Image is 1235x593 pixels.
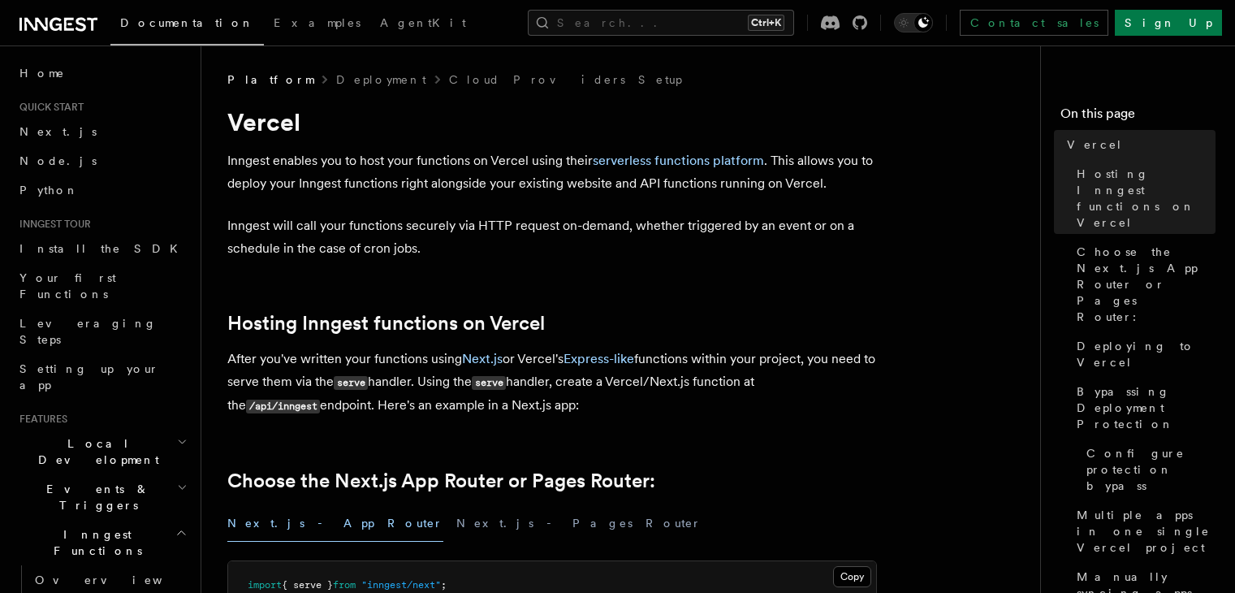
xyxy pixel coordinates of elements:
a: Hosting Inngest functions on Vercel [227,312,545,335]
p: Inngest enables you to host your functions on Vercel using their . This allows you to deploy your... [227,149,877,195]
span: Events & Triggers [13,481,177,513]
button: Next.js - App Router [227,505,443,542]
a: Node.js [13,146,191,175]
span: Next.js [19,125,97,138]
span: Configure protection bypass [1086,445,1216,494]
a: Sign Up [1115,10,1222,36]
span: Leveraging Steps [19,317,157,346]
a: Setting up your app [13,354,191,400]
span: from [333,579,356,591]
a: Your first Functions [13,263,191,309]
a: Vercel [1060,130,1216,159]
span: Features [13,413,67,426]
span: Vercel [1067,136,1123,153]
span: AgentKit [380,16,466,29]
a: Examples [264,5,370,44]
a: Next.js [13,117,191,146]
button: Local Development [13,429,191,474]
a: Home [13,58,191,88]
a: Cloud Providers Setup [449,71,682,88]
span: Python [19,184,79,197]
code: serve [334,376,368,390]
span: Node.js [19,154,97,167]
code: serve [472,376,506,390]
h4: On this page [1060,104,1216,130]
h1: Vercel [227,107,877,136]
span: Your first Functions [19,271,116,301]
button: Events & Triggers [13,474,191,520]
button: Toggle dark mode [894,13,933,32]
span: Inngest Functions [13,526,175,559]
a: Express-like [564,351,634,366]
a: Contact sales [960,10,1108,36]
p: After you've written your functions using or Vercel's functions within your project, you need to ... [227,348,877,418]
a: Multiple apps in one single Vercel project [1070,500,1216,562]
a: Install the SDK [13,234,191,263]
span: Bypassing Deployment Protection [1077,383,1216,432]
span: { serve } [282,579,333,591]
a: Python [13,175,191,205]
a: Bypassing Deployment Protection [1070,377,1216,439]
span: Platform [227,71,313,88]
a: Next.js [462,351,503,366]
code: /api/inngest [246,400,320,413]
span: Local Development [13,435,177,468]
a: Deployment [336,71,426,88]
span: Examples [274,16,361,29]
span: Multiple apps in one single Vercel project [1077,507,1216,556]
span: Choose the Next.js App Router or Pages Router: [1077,244,1216,325]
a: Choose the Next.js App Router or Pages Router: [227,470,655,492]
p: Inngest will call your functions securely via HTTP request on-demand, whether triggered by an eve... [227,214,877,260]
span: Quick start [13,101,84,114]
span: Setting up your app [19,362,159,392]
button: Search...Ctrl+K [528,10,794,36]
button: Next.js - Pages Router [456,505,702,542]
span: import [248,579,282,591]
a: Leveraging Steps [13,309,191,354]
a: Hosting Inngest functions on Vercel [1070,159,1216,237]
a: Deploying to Vercel [1070,331,1216,377]
span: Inngest tour [13,218,91,231]
button: Inngest Functions [13,520,191,565]
a: serverless functions platform [593,153,764,168]
span: ; [441,579,447,591]
span: Home [19,65,65,81]
span: Overview [35,574,202,587]
kbd: Ctrl+K [748,15,784,31]
a: AgentKit [370,5,476,44]
span: Install the SDK [19,242,188,255]
button: Copy [833,566,871,587]
a: Configure protection bypass [1080,439,1216,500]
a: Documentation [110,5,264,45]
span: Documentation [120,16,254,29]
a: Choose the Next.js App Router or Pages Router: [1070,237,1216,331]
span: Deploying to Vercel [1077,338,1216,370]
span: "inngest/next" [361,579,441,591]
span: Hosting Inngest functions on Vercel [1077,166,1216,231]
